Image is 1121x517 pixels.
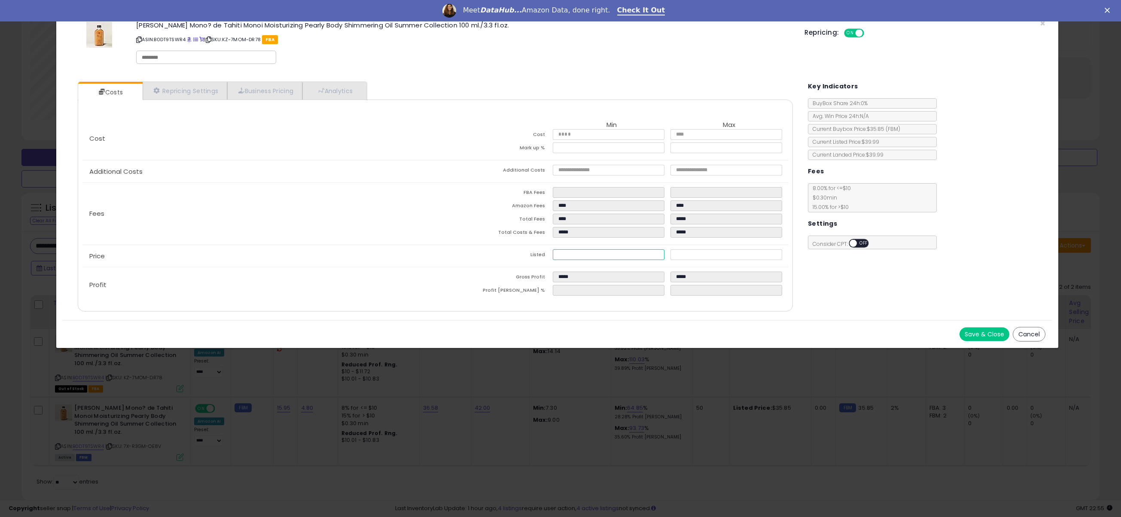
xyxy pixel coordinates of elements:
a: Business Pricing [227,82,302,100]
a: Analytics [302,82,366,100]
h5: Settings [808,218,837,229]
span: OFF [863,30,877,37]
td: Profit [PERSON_NAME] % [435,285,553,298]
th: Min [553,121,670,129]
span: $0.30 min [808,194,837,201]
p: Price [82,253,436,260]
a: Check It Out [617,6,665,15]
div: Close [1105,8,1113,13]
span: Current Listed Price: $39.99 [808,138,879,145]
td: Total Fees [435,214,553,227]
td: Listed [435,249,553,263]
span: 8.00 % for <= $10 [808,184,851,211]
h3: [PERSON_NAME] Mono? de Tahiti Monoi Moisturizing Pearly Body Shimmering Oil Summer Collection 100... [136,22,792,28]
p: Cost [82,135,436,142]
span: OFF [857,240,871,247]
a: Your listing only [199,36,204,43]
span: Avg. Win Price 24h: N/A [808,112,869,120]
h5: Key Indicators [808,81,858,92]
td: Total Costs & Fees [435,227,553,240]
a: All offer listings [193,36,198,43]
a: Repricing Settings [143,82,228,100]
img: Profile image for Georgie [442,4,456,18]
span: FBA [262,35,278,44]
td: Amazon Fees [435,200,553,214]
td: Additional Costs [435,165,553,178]
td: FBA Fees [435,187,553,200]
span: BuyBox Share 24h: 0% [808,100,868,107]
span: Current Buybox Price: [808,125,900,133]
p: Fees [82,210,436,217]
span: Consider CPT: [808,240,880,248]
button: Cancel [1013,327,1045,342]
a: BuyBox page [187,36,192,43]
span: 15.00 % for > $10 [808,203,849,211]
i: DataHub... [480,6,522,14]
th: Max [670,121,788,129]
p: Additional Costs [82,168,436,175]
a: Costs [78,84,142,101]
p: ASIN: B0DT9TSWR4 | SKU: KZ-7MOM-DR78 [136,33,792,46]
button: Save & Close [960,327,1009,341]
h5: Fees [808,166,824,177]
div: Meet Amazon Data, done right. [463,6,610,15]
span: ON [845,30,856,37]
h5: Repricing: [804,29,839,36]
span: × [1040,17,1045,30]
span: Current Landed Price: $39.99 [808,151,883,158]
span: $35.85 [867,125,900,133]
td: Cost [435,129,553,142]
span: ( FBM ) [886,125,900,133]
td: Mark up % [435,142,553,156]
img: 41Io+5RGLrL._SL60_.jpg [86,22,112,48]
p: Profit [82,281,436,288]
td: Gross Profit [435,272,553,285]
